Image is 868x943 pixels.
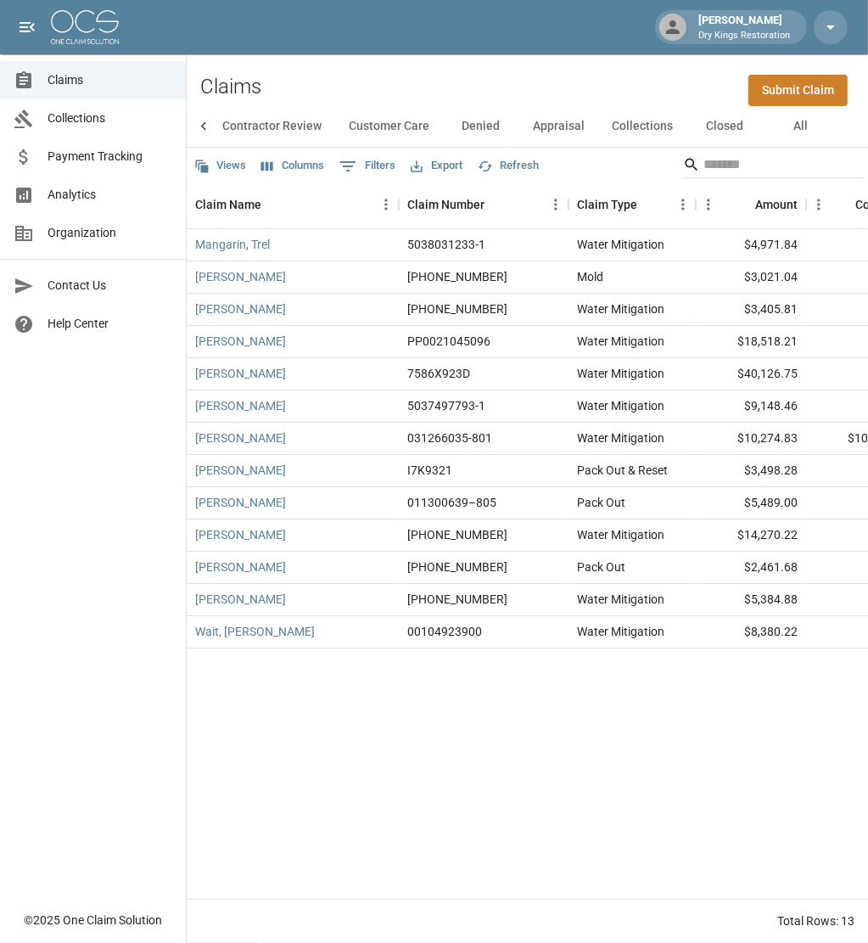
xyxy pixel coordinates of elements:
div: $3,405.81 [696,294,806,326]
button: Refresh [473,153,543,179]
a: Wait, [PERSON_NAME] [195,623,315,640]
a: [PERSON_NAME] [195,365,286,382]
div: Total Rows: 13 [777,912,854,929]
button: Customer Care [335,106,443,147]
div: Water Mitigation [577,365,664,382]
button: Views [190,153,250,179]
button: Select columns [257,153,328,179]
span: Collections [48,109,172,127]
div: Claim Number [399,181,568,228]
button: Closed [686,106,763,147]
div: 01-008-959086 [407,526,507,543]
button: Menu [696,192,721,217]
div: 5038031233-1 [407,236,485,253]
button: Contractor Review [209,106,335,147]
div: Claim Name [195,181,261,228]
div: Water Mitigation [577,623,664,640]
div: 01-008-959086 [407,559,507,575]
div: 1006-30-9191 [407,300,507,317]
span: Claims [48,71,172,89]
span: Contact Us [48,277,172,295]
div: Claim Name [187,181,399,228]
button: Menu [670,192,696,217]
div: © 2025 One Claim Solution [24,912,162,929]
div: $5,489.00 [696,487,806,519]
div: 011300639–805 [407,494,496,511]
div: Water Mitigation [577,333,664,350]
div: $9,148.46 [696,390,806,423]
div: Water Mitigation [577,397,664,414]
span: Analytics [48,186,172,204]
button: Appraisal [519,106,598,147]
button: All [763,106,839,147]
div: 1006-30-9191 [407,268,507,285]
div: Water Mitigation [577,300,664,317]
div: Claim Number [407,181,484,228]
div: 1006-26-7316 [407,591,507,608]
button: Export [406,153,467,179]
div: Pack Out & Reset [577,462,668,479]
a: [PERSON_NAME] [195,333,286,350]
div: Amount [755,181,798,228]
div: $2,461.68 [696,552,806,584]
div: Water Mitigation [577,429,664,446]
button: Sort [484,193,508,216]
p: Dry Kings Restoration [698,29,790,43]
div: $14,270.22 [696,519,806,552]
a: [PERSON_NAME] [195,268,286,285]
button: Denied [443,106,519,147]
button: Sort [731,193,755,216]
div: [PERSON_NAME] [692,12,797,42]
div: $8,380.22 [696,616,806,648]
div: dynamic tabs [132,106,746,147]
div: $3,498.28 [696,455,806,487]
div: $40,126.75 [696,358,806,390]
div: $4,971.84 [696,229,806,261]
div: $18,518.21 [696,326,806,358]
button: Show filters [335,153,400,180]
img: ocs-logo-white-transparent.png [51,10,119,44]
div: $3,021.04 [696,261,806,294]
a: Mangarin, Trel [195,236,270,253]
a: [PERSON_NAME] [195,591,286,608]
button: Sort [637,193,661,216]
a: [PERSON_NAME] [195,397,286,414]
a: [PERSON_NAME] [195,300,286,317]
div: Pack Out [577,494,625,511]
button: Menu [373,192,399,217]
div: Water Mitigation [577,236,664,253]
div: 00104923900 [407,623,482,640]
div: PP0021045096 [407,333,490,350]
div: Water Mitigation [577,526,664,543]
div: 031266035-801 [407,429,492,446]
span: Help Center [48,315,172,333]
button: open drawer [10,10,44,44]
div: Amount [696,181,806,228]
h2: Claims [200,75,261,99]
button: Menu [806,192,832,217]
a: [PERSON_NAME] [195,559,286,575]
div: $5,384.88 [696,584,806,616]
a: [PERSON_NAME] [195,526,286,543]
div: Pack Out [577,559,625,575]
div: 7586X923D [407,365,470,382]
a: [PERSON_NAME] [195,494,286,511]
a: [PERSON_NAME] [195,462,286,479]
div: Mold [577,268,603,285]
button: Sort [832,193,855,216]
button: Collections [598,106,686,147]
div: Claim Type [577,181,637,228]
span: Organization [48,224,172,242]
span: Payment Tracking [48,148,172,166]
div: Search [683,151,865,182]
button: Sort [261,193,285,216]
a: Submit Claim [748,75,848,106]
a: [PERSON_NAME] [195,429,286,446]
div: I7K9321 [407,462,452,479]
button: Menu [543,192,568,217]
div: Claim Type [568,181,696,228]
div: Water Mitigation [577,591,664,608]
div: $10,274.83 [696,423,806,455]
div: 5037497793-1 [407,397,485,414]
